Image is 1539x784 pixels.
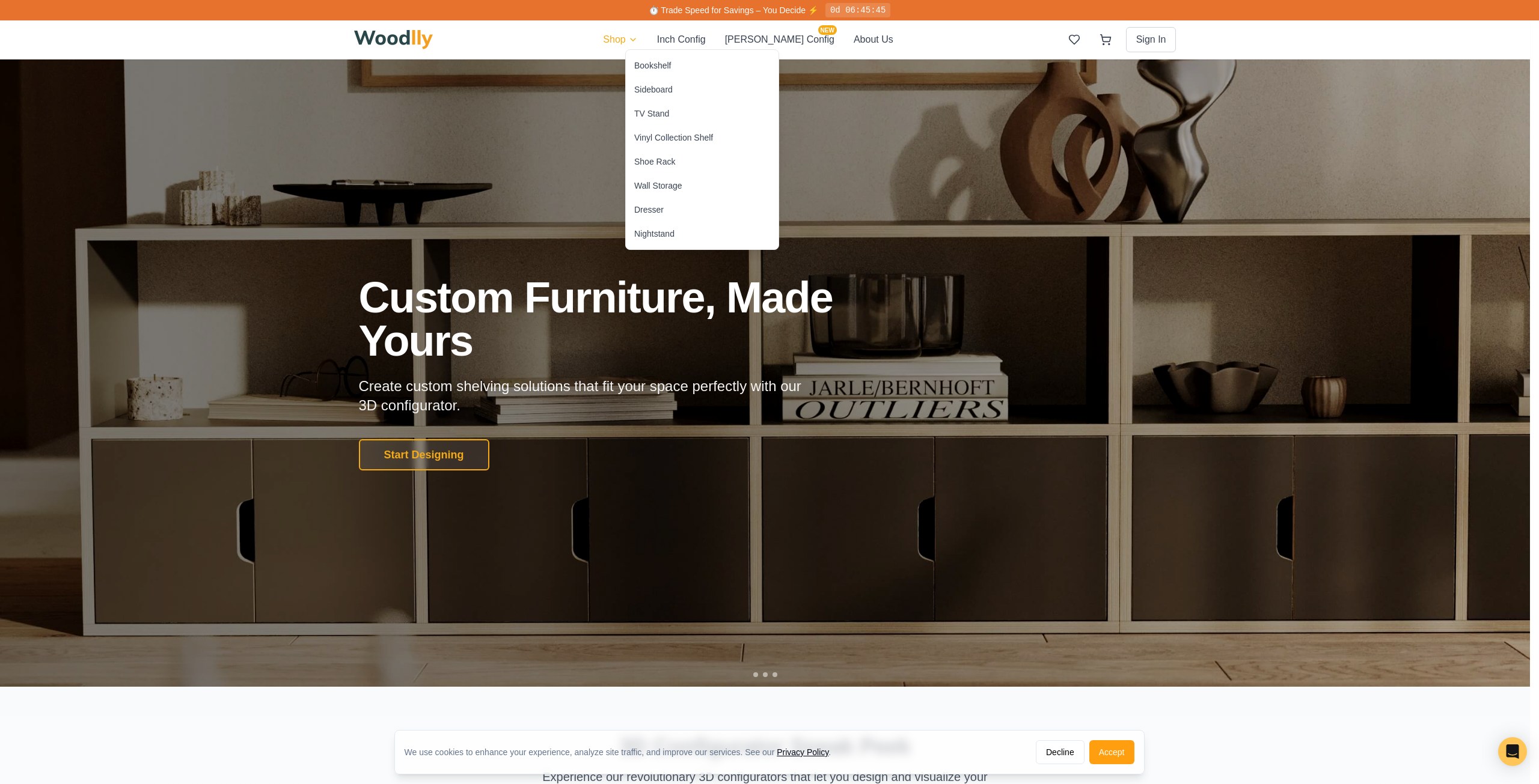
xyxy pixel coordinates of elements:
[634,156,675,168] div: Shoe Rack
[634,84,673,96] div: Sideboard
[625,49,779,250] div: Shop
[634,180,682,192] div: Wall Storage
[634,228,675,240] div: Nightstand
[634,204,664,216] div: Dresser
[634,132,713,144] div: Vinyl Collection Shelf
[634,59,671,71] div: Bookshelf
[634,108,669,120] div: TV Stand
